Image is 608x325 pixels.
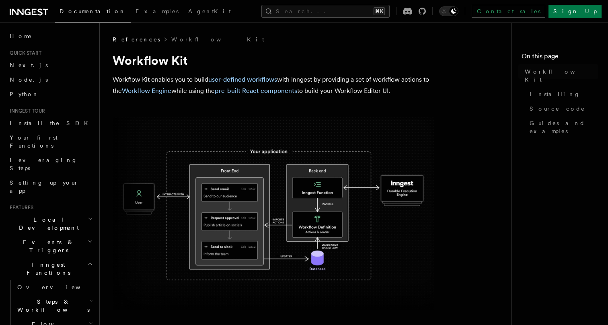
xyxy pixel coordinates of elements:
span: Local Development [6,216,88,232]
a: Overview [14,280,94,294]
a: Python [6,87,94,101]
span: Workflow Kit [525,68,598,84]
a: Next.js [6,58,94,72]
a: Workflow Kit [171,35,264,43]
span: Documentation [60,8,126,14]
a: Workflow Kit [522,64,598,87]
a: Install the SDK [6,116,94,130]
span: Your first Functions [10,134,58,149]
a: Contact sales [472,5,545,18]
a: user-defined workflows [208,76,277,83]
button: Search...⌘K [261,5,390,18]
span: Inngest Functions [6,261,87,277]
h1: Workflow Kit [113,53,434,68]
span: Home [10,32,32,40]
button: Inngest Functions [6,257,94,280]
button: Toggle dark mode [439,6,458,16]
a: Node.js [6,72,94,87]
a: Setting up your app [6,175,94,198]
a: Home [6,29,94,43]
button: Events & Triggers [6,235,94,257]
a: Guides and examples [526,116,598,138]
kbd: ⌘K [374,7,385,15]
p: Workflow Kit enables you to build with Inngest by providing a set of workflow actions to the whil... [113,74,434,97]
a: Your first Functions [6,130,94,153]
span: Install the SDK [10,120,93,126]
span: Features [6,204,33,211]
span: Setting up your app [10,179,79,194]
span: Installing [530,90,580,98]
a: Leveraging Steps [6,153,94,175]
a: AgentKit [183,2,236,22]
span: Python [10,91,39,97]
a: pre-built React components [215,87,297,95]
span: Next.js [10,62,48,68]
button: Local Development [6,212,94,235]
span: References [113,35,160,43]
h4: On this page [522,51,598,64]
span: Node.js [10,76,48,83]
span: Source code [530,105,585,113]
span: Inngest tour [6,108,45,114]
span: Overview [17,284,100,290]
span: Events & Triggers [6,238,88,254]
span: Guides and examples [530,119,598,135]
a: Source code [526,101,598,116]
a: Sign Up [548,5,602,18]
span: Examples [136,8,179,14]
span: Steps & Workflows [14,298,90,314]
img: The Workflow Kit provides a Workflow Engine to compose workflow actions on the back end and a set... [113,117,434,310]
a: Documentation [55,2,131,23]
a: Installing [526,87,598,101]
span: Quick start [6,50,41,56]
button: Steps & Workflows [14,294,94,317]
span: Leveraging Steps [10,157,78,171]
a: Examples [131,2,183,22]
a: Workflow Engine [122,87,171,95]
span: AgentKit [188,8,231,14]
